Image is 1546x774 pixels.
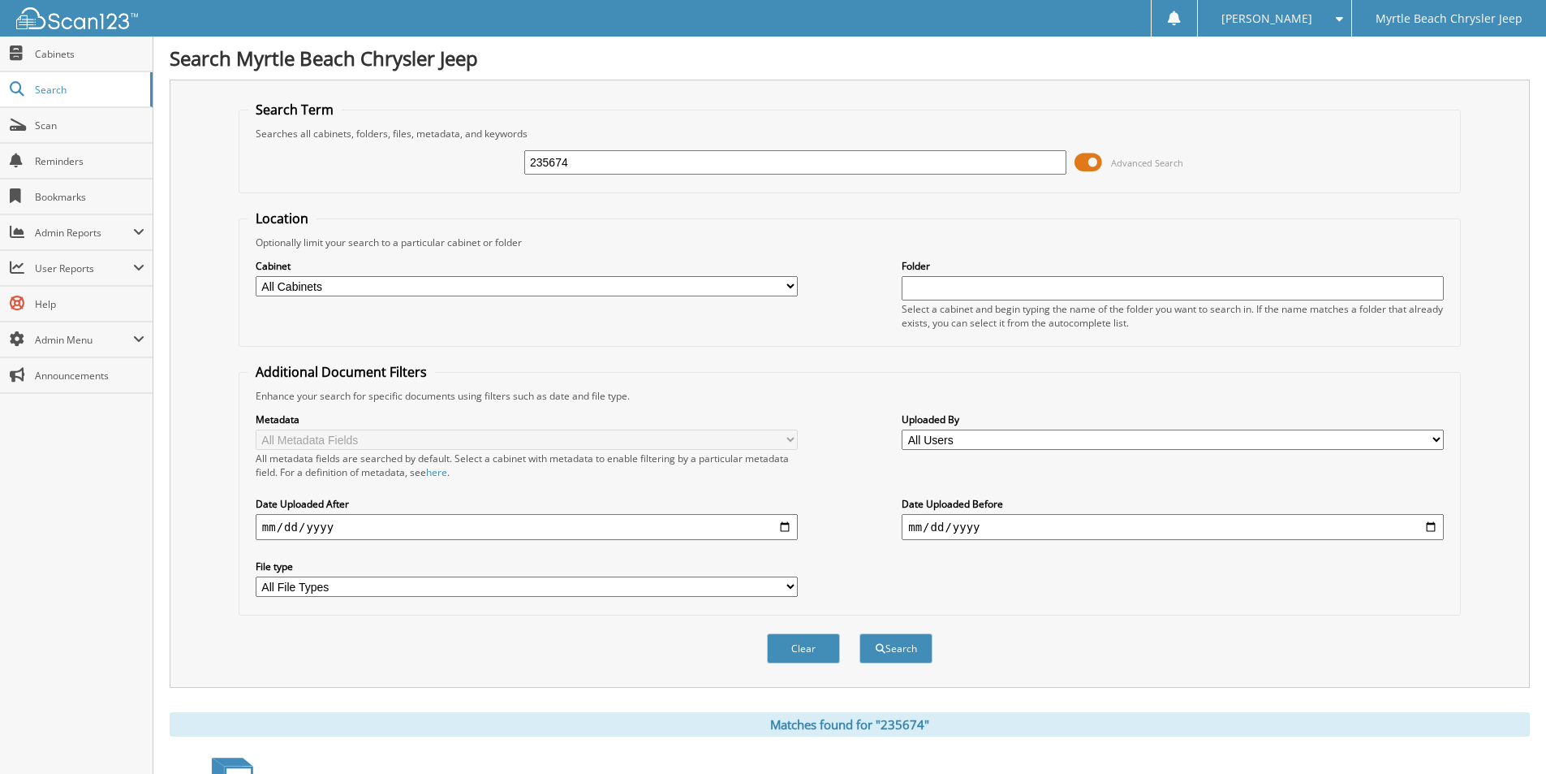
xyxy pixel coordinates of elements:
[902,259,1444,273] label: Folder
[248,210,317,227] legend: Location
[902,413,1444,426] label: Uploaded By
[256,259,798,273] label: Cabinet
[35,190,144,204] span: Bookmarks
[1221,14,1312,24] span: [PERSON_NAME]
[35,83,142,97] span: Search
[902,302,1444,330] div: Select a cabinet and begin typing the name of the folder you want to search in. If the name match...
[248,363,435,381] legend: Additional Document Filters
[35,119,144,132] span: Scan
[35,47,144,61] span: Cabinets
[16,7,138,29] img: scan123-logo-white.svg
[35,297,144,311] span: Help
[35,154,144,168] span: Reminders
[35,226,133,240] span: Admin Reports
[256,560,798,573] label: File type
[35,333,133,347] span: Admin Menu
[1376,14,1522,24] span: Myrtle Beach Chrysler Jeep
[256,413,798,426] label: Metadata
[256,497,798,511] label: Date Uploaded After
[256,452,798,479] div: All metadata fields are searched by default. Select a cabinet with metadata to enable filtering b...
[902,514,1444,540] input: end
[426,465,447,479] a: here
[170,45,1530,71] h1: Search Myrtle Beach Chrysler Jeep
[248,101,342,119] legend: Search Term
[1111,157,1183,169] span: Advanced Search
[859,633,932,664] button: Search
[248,127,1452,141] div: Searches all cabinets, folders, files, metadata, and keywords
[35,369,144,383] span: Announcements
[170,712,1530,737] div: Matches found for "235674"
[902,497,1444,511] label: Date Uploaded Before
[248,389,1452,403] div: Enhance your search for specific documents using filters such as date and file type.
[35,262,133,275] span: User Reports
[256,514,798,540] input: start
[248,236,1452,249] div: Optionally limit your search to a particular cabinet or folder
[767,633,840,664] button: Clear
